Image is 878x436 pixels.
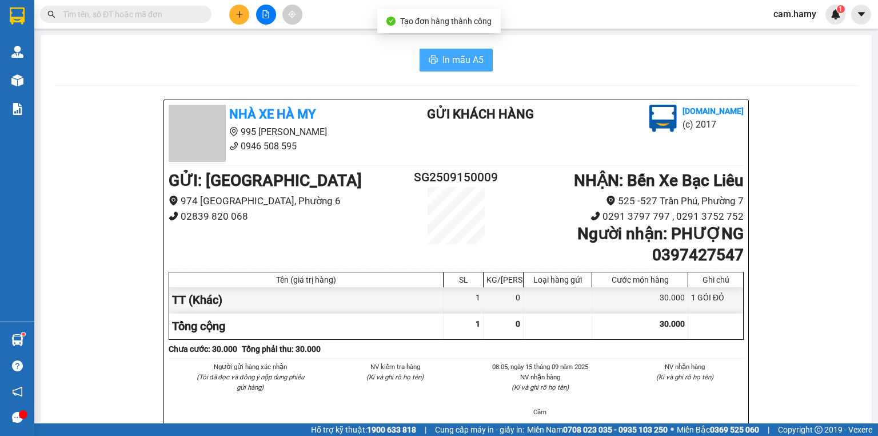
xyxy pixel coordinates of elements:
li: NV kiểm tra hàng [337,362,454,372]
span: environment [169,196,178,205]
img: logo-vxr [10,7,25,25]
li: 0291 3797 797 , 0291 3752 752 [504,209,744,224]
img: icon-new-feature [831,9,841,19]
span: Hỗ trợ kỹ thuật: [311,423,416,436]
b: Người nhận : PHƯỢNG 0397427547 [577,224,744,264]
img: warehouse-icon [11,74,23,86]
strong: 0369 525 060 [710,425,759,434]
span: check-circle [386,17,396,26]
span: environment [606,196,616,205]
div: Ghi chú [691,275,740,284]
div: Loại hàng gửi [526,275,589,284]
span: ⚪️ [671,427,674,432]
i: (Tôi đã đọc và đồng ý nộp dung phiếu gửi hàng) [197,373,304,391]
div: KG/[PERSON_NAME] [486,275,520,284]
button: printerIn mẫu A5 [420,49,493,72]
img: warehouse-icon [11,46,23,58]
b: GỬI : [GEOGRAPHIC_DATA] [169,171,362,190]
input: Tìm tên, số ĐT hoặc mã đơn [63,8,198,21]
li: 0946 508 595 [169,139,381,153]
button: caret-down [851,5,871,25]
div: Tên (giá trị hàng) [172,275,440,284]
li: NV nhận hàng [626,362,744,372]
li: NV nhận hàng [481,372,599,382]
span: file-add [262,10,270,18]
b: Gửi khách hàng [427,107,534,121]
span: 30.000 [660,319,685,328]
button: aim [282,5,302,25]
li: 995 [PERSON_NAME] [169,125,381,139]
span: Miền Nam [527,423,668,436]
span: copyright [815,426,823,434]
span: Cung cấp máy in - giấy in: [435,423,524,436]
span: printer [429,55,438,66]
div: 1 [444,287,484,313]
span: notification [12,386,23,397]
b: NHẬN : Bến Xe Bạc Liêu [574,171,744,190]
span: environment [229,127,238,136]
li: Cẩm [481,407,599,417]
div: 0 [484,287,524,313]
span: 1 [476,319,480,328]
span: phone [229,141,238,150]
button: plus [229,5,249,25]
span: question-circle [12,360,23,371]
span: Tổng cộng [172,319,225,333]
span: 1 [839,5,843,13]
div: 30.000 [592,287,688,313]
span: phone [590,211,600,221]
li: 525 -527 Trần Phú, Phường 7 [504,193,744,209]
span: | [768,423,769,436]
span: Tạo đơn hàng thành công [400,17,492,26]
sup: 1 [837,5,845,13]
li: 974 [GEOGRAPHIC_DATA], Phường 6 [169,193,408,209]
button: file-add [256,5,276,25]
li: (c) 2017 [683,117,744,132]
div: TT (Khác) [169,287,444,313]
b: [DOMAIN_NAME] [683,106,744,116]
li: Người gửi hàng xác nhận [191,362,309,372]
h2: SG2509150009 [408,168,504,187]
b: Chưa cước : 30.000 [169,344,237,354]
div: SL [446,275,480,284]
span: phone [169,211,178,221]
img: logo.jpg [649,105,677,132]
li: 02839 820 068 [169,209,408,224]
span: cam.hamy [764,7,825,21]
span: | [425,423,426,436]
div: Cước món hàng [595,275,685,284]
b: Nhà Xe Hà My [229,107,316,121]
span: aim [288,10,296,18]
li: 08:05, ngày 15 tháng 09 năm 2025 [481,362,599,372]
span: plus [236,10,244,18]
img: solution-icon [11,103,23,115]
i: (Kí và ghi rõ họ tên) [656,373,713,381]
span: search [47,10,55,18]
span: message [12,412,23,423]
b: Tổng phải thu: 30.000 [242,344,321,354]
i: (Kí và ghi rõ họ tên) [366,373,424,381]
span: In mẫu A5 [442,53,484,67]
span: Miền Bắc [677,423,759,436]
strong: 0708 023 035 - 0935 103 250 [563,425,668,434]
span: caret-down [856,9,867,19]
sup: 1 [22,332,25,336]
strong: 1900 633 818 [367,425,416,434]
div: 1 GÓI ĐỎ [688,287,743,313]
img: warehouse-icon [11,334,23,346]
i: (Kí và ghi rõ họ tên) [512,383,569,391]
span: 0 [516,319,520,328]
